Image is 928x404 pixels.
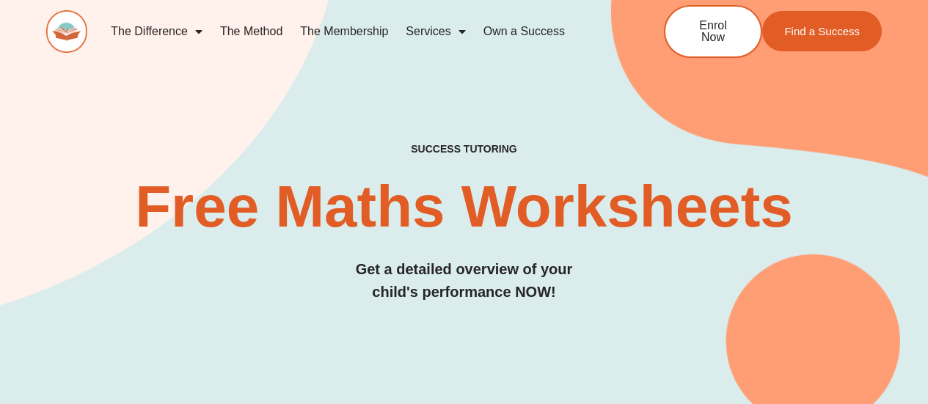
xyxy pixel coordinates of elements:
a: The Membership [291,15,397,48]
a: Own a Success [475,15,574,48]
span: Find a Success [784,26,860,37]
a: Services [397,15,474,48]
h2: Free Maths Worksheets​ [46,177,882,236]
a: Find a Success [762,11,882,51]
span: Enrol Now [687,20,739,43]
a: The Difference [102,15,211,48]
a: The Method [211,15,291,48]
h4: SUCCESS TUTORING​ [46,143,882,155]
a: Enrol Now [664,5,762,58]
nav: Menu [102,15,615,48]
h3: Get a detailed overview of your child's performance NOW! [46,258,882,304]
